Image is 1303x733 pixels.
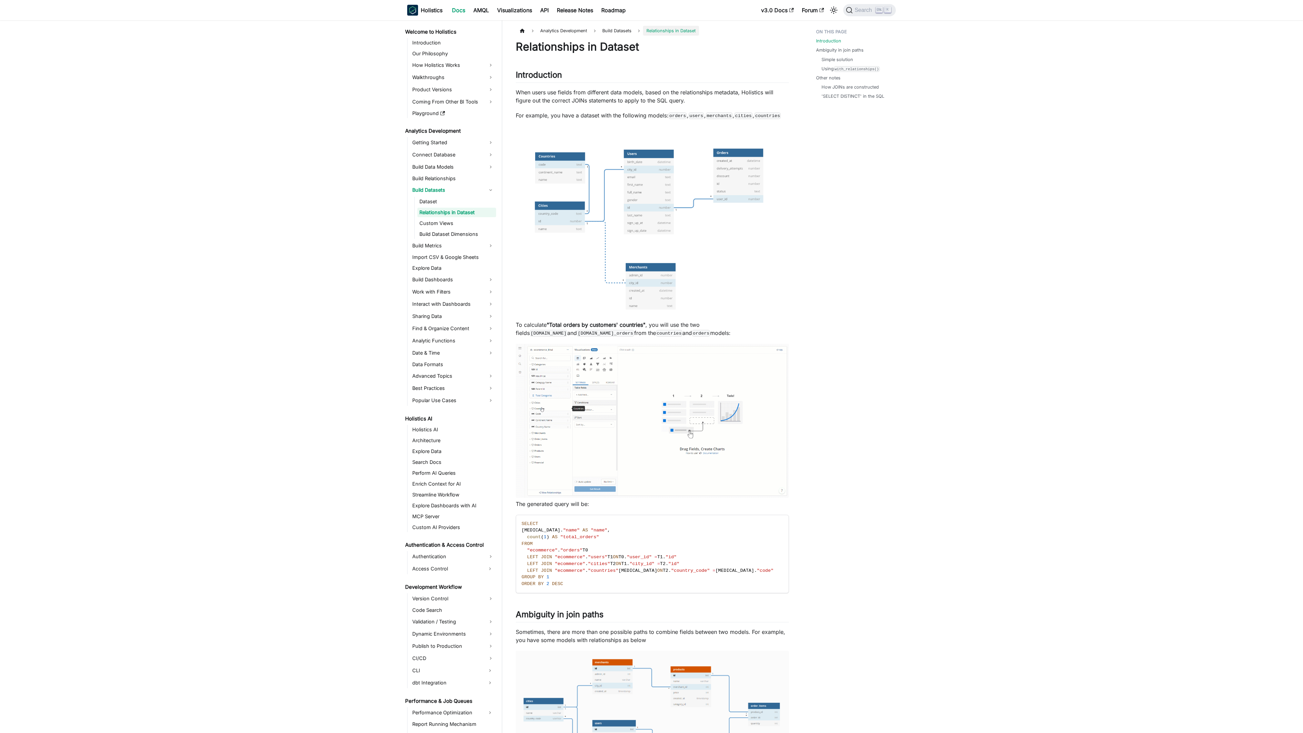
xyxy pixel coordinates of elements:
[410,252,496,262] a: Import CSV & Google Sheets
[834,66,880,72] code: with_relationships()
[484,563,496,574] button: Expand sidebar category 'Access Control'
[668,112,687,119] code: orders
[516,70,789,83] h2: Introduction
[403,582,496,592] a: Development Workflow
[757,5,798,16] a: v3.0 Docs
[410,707,484,718] a: Performance Optimization
[410,563,484,574] a: Access Control
[713,568,715,573] span: =
[629,561,654,566] span: "city_id"
[555,555,585,560] span: "ecommerce"
[403,126,496,136] a: Analytics Development
[619,568,657,573] span: [MEDICAL_DATA]
[536,5,553,16] a: API
[410,347,496,358] a: Date & Time
[591,528,607,533] span: "name"
[410,149,496,160] a: Connect Database
[516,628,789,644] p: Sometimes, there are more than one possible paths to combine fields between two models. For examp...
[410,162,496,172] a: Build Data Models
[816,47,864,53] a: Ambiguity in join paths
[410,38,496,48] a: Introduction
[410,60,496,71] a: How Holistics Works
[607,528,610,533] span: ,
[410,335,496,346] a: Analytic Functions
[616,561,621,566] span: ON
[588,568,619,573] span: "countries"
[410,653,496,664] a: CI/CD
[410,447,496,456] a: Explore Data
[843,4,896,16] button: Search (Ctrl+K)
[410,360,496,369] a: Data Formats
[754,112,781,119] code: countries
[417,208,496,217] a: Relationships in Dataset
[668,561,680,566] span: "id"
[816,38,841,44] a: Introduction
[621,561,627,566] span: T1
[410,490,496,500] a: Streamline Workflow
[657,568,663,573] span: ON
[657,555,663,560] span: T1
[552,534,558,540] span: AS
[585,568,588,573] span: .
[410,479,496,489] a: Enrich Context for AI
[516,26,529,36] a: Home page
[663,555,665,560] span: .
[585,561,588,566] span: .
[613,555,618,560] span: ON
[541,568,552,573] span: JOIN
[403,27,496,37] a: Welcome to Holistics
[668,568,671,573] span: .
[822,93,884,99] a: 'SELECT DISTINCT' in the SQL
[643,26,699,36] span: Relationships in Dataset
[585,555,588,560] span: .
[692,330,710,337] code: orders
[663,568,668,573] span: T2
[541,561,552,566] span: JOIN
[588,561,610,566] span: "cities"
[410,240,496,251] a: Build Metrics
[421,6,442,14] b: Holistics
[555,568,585,573] span: "ecommerce"
[410,137,496,148] a: Getting Started
[828,5,839,16] button: Switch between dark and light mode (currently light mode)
[407,5,442,16] a: HolisticsHolistics
[527,548,558,553] span: "ecommerce"
[410,383,496,394] a: Best Practices
[410,593,496,604] a: Version Control
[610,561,616,566] span: T2
[588,555,607,560] span: "users"
[522,575,535,580] span: GROUP
[553,5,597,16] a: Release Notes
[884,7,891,13] kbd: K
[599,26,635,36] span: Build Datasets
[597,5,630,16] a: Roadmap
[410,263,496,273] a: Explore Data
[522,541,533,546] span: FROM
[516,88,789,105] p: When users use fields from different data models, based on the relationships metadata, Holistics ...
[403,414,496,424] a: Holistics AI
[516,26,789,36] nav: Breadcrumbs
[417,229,496,239] a: Build Dataset Dimensions
[624,555,627,560] span: .
[410,72,496,83] a: Walkthroughs
[410,96,496,107] a: Coming From Other BI Tools
[656,330,683,337] code: countries
[655,555,657,560] span: =
[410,395,496,406] a: Popular Use Cases
[410,677,484,688] a: dbt Integration
[527,561,538,566] span: LEFT
[527,568,538,573] span: LEFT
[546,575,549,580] span: 1
[417,197,496,206] a: Dataset
[607,555,613,560] span: T1
[822,65,880,72] a: Usingwith_relationships()
[657,561,660,566] span: =
[538,581,544,586] span: BY
[410,84,496,95] a: Product Versions
[734,112,753,119] code: cities
[627,555,651,560] span: "user_id"
[541,534,544,540] span: (
[410,457,496,467] a: Search Docs
[665,555,677,560] span: "id"
[493,5,536,16] a: Visualizations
